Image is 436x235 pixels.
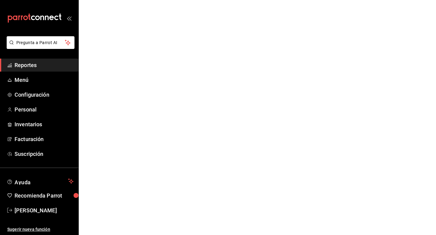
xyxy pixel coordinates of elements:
span: Suscripción [15,150,74,158]
span: Ayuda [15,178,66,185]
span: Sugerir nueva función [7,226,74,233]
span: Inventarios [15,120,74,128]
span: Configuración [15,91,74,99]
a: Pregunta a Parrot AI [4,44,74,50]
span: Pregunta a Parrot AI [16,40,65,46]
button: open_drawer_menu [67,16,71,21]
span: [PERSON_NAME] [15,206,74,214]
span: Reportes [15,61,74,69]
span: Personal [15,105,74,114]
span: Recomienda Parrot [15,192,74,200]
span: Facturación [15,135,74,143]
span: Menú [15,76,74,84]
button: Pregunta a Parrot AI [7,36,74,49]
